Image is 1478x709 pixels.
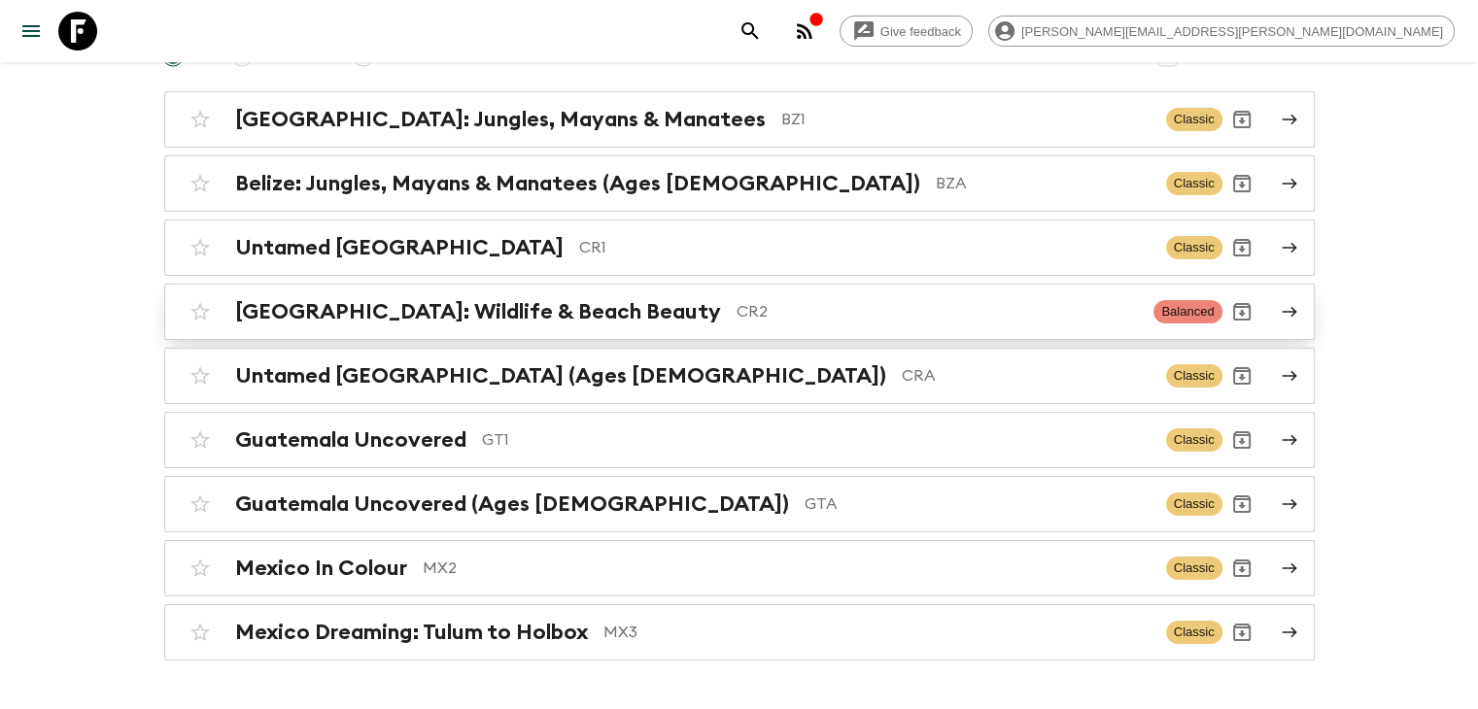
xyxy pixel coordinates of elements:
p: BZA [936,172,1151,195]
span: Classic [1166,428,1222,452]
span: Classic [1166,236,1222,259]
button: Archive [1222,228,1261,267]
button: Archive [1222,613,1261,652]
span: Classic [1166,492,1222,516]
span: [PERSON_NAME][EMAIL_ADDRESS][PERSON_NAME][DOMAIN_NAME] [1011,24,1454,39]
h2: Untamed [GEOGRAPHIC_DATA] [235,235,564,260]
span: Classic [1166,364,1222,388]
span: Give feedback [870,24,972,39]
a: Give feedback [840,16,973,47]
p: MX2 [423,557,1151,580]
p: GT1 [482,428,1151,452]
p: CR1 [579,236,1151,259]
a: Untamed [GEOGRAPHIC_DATA]CR1ClassicArchive [164,219,1315,276]
button: Archive [1222,292,1261,331]
a: Guatemala UncoveredGT1ClassicArchive [164,412,1315,468]
p: MX3 [603,621,1151,644]
h2: [GEOGRAPHIC_DATA]: Jungles, Mayans & Manatees [235,107,766,132]
a: Belize: Jungles, Mayans & Manatees (Ages [DEMOGRAPHIC_DATA])BZAClassicArchive [164,155,1315,212]
button: menu [12,12,51,51]
h2: [GEOGRAPHIC_DATA]: Wildlife & Beach Beauty [235,299,721,324]
p: BZ1 [781,108,1151,131]
h2: Untamed [GEOGRAPHIC_DATA] (Ages [DEMOGRAPHIC_DATA]) [235,363,886,388]
p: GTA [805,492,1151,516]
span: Balanced [1153,300,1221,323]
h2: Mexico Dreaming: Tulum to Holbox [235,620,588,645]
h2: Mexico In Colour [235,556,407,581]
button: Archive [1222,356,1261,395]
span: Classic [1166,621,1222,644]
button: Archive [1222,164,1261,203]
button: Archive [1222,421,1261,459]
a: [GEOGRAPHIC_DATA]: Jungles, Mayans & ManateesBZ1ClassicArchive [164,91,1315,148]
h2: Guatemala Uncovered (Ages [DEMOGRAPHIC_DATA]) [235,491,789,517]
span: Classic [1166,108,1222,131]
a: Mexico In ColourMX2ClassicArchive [164,540,1315,596]
p: CR2 [737,300,1139,323]
a: [GEOGRAPHIC_DATA]: Wildlife & Beach BeautyCR2BalancedArchive [164,284,1315,340]
span: Classic [1166,172,1222,195]
button: Archive [1222,549,1261,588]
span: Classic [1166,557,1222,580]
a: Mexico Dreaming: Tulum to HolboxMX3ClassicArchive [164,604,1315,660]
p: CRA [902,364,1151,388]
a: Guatemala Uncovered (Ages [DEMOGRAPHIC_DATA])GTAClassicArchive [164,476,1315,532]
button: search adventures [731,12,770,51]
a: Untamed [GEOGRAPHIC_DATA] (Ages [DEMOGRAPHIC_DATA])CRAClassicArchive [164,348,1315,404]
h2: Belize: Jungles, Mayans & Manatees (Ages [DEMOGRAPHIC_DATA]) [235,171,920,196]
button: Archive [1222,485,1261,523]
h2: Guatemala Uncovered [235,427,466,453]
button: Archive [1222,100,1261,139]
div: [PERSON_NAME][EMAIL_ADDRESS][PERSON_NAME][DOMAIN_NAME] [988,16,1455,47]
